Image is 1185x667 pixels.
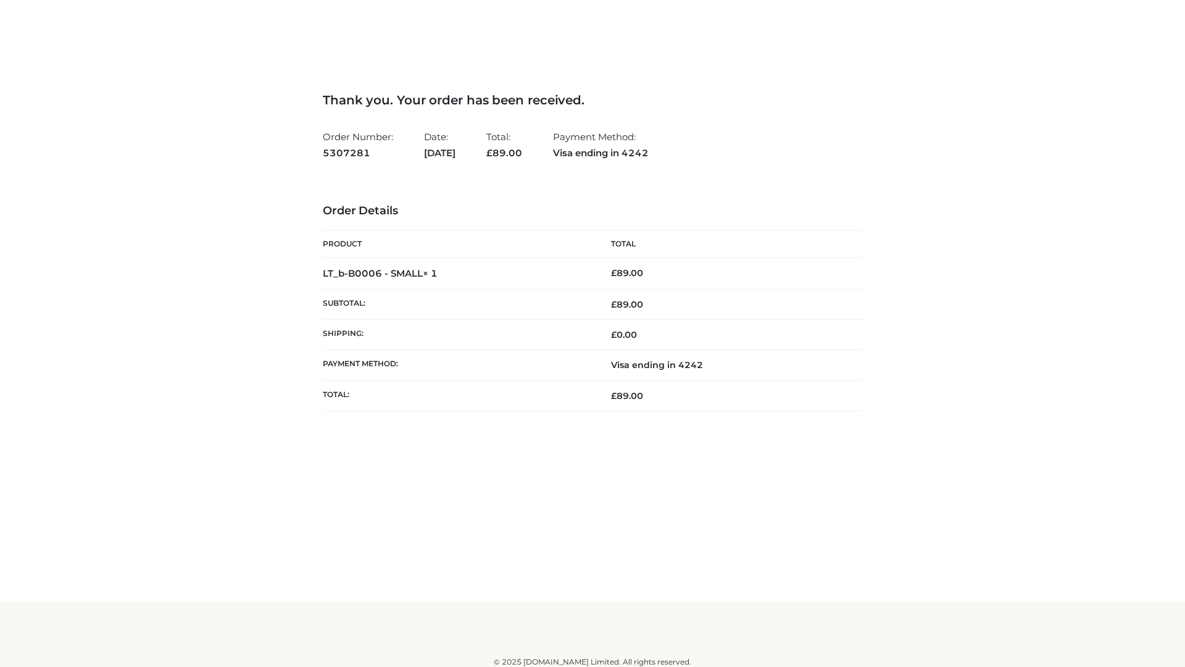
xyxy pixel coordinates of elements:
th: Shipping: [323,320,592,350]
li: Total: [486,126,522,164]
li: Payment Method: [553,126,649,164]
th: Total [592,230,862,258]
th: Subtotal: [323,289,592,319]
strong: LT_b-B0006 - SMALL [323,267,438,279]
strong: × 1 [423,267,438,279]
strong: [DATE] [424,145,455,161]
span: £ [611,390,617,401]
strong: 5307281 [323,145,393,161]
h3: Order Details [323,204,862,218]
bdi: 89.00 [611,267,643,279]
li: Order Number: [323,126,393,164]
h3: Thank you. Your order has been received. [323,93,862,107]
span: £ [611,267,617,279]
th: Total: [323,380,592,411]
strong: Visa ending in 4242 [553,145,649,161]
span: 89.00 [486,147,522,159]
bdi: 0.00 [611,329,637,340]
span: £ [611,329,617,340]
li: Date: [424,126,455,164]
th: Payment method: [323,350,592,380]
td: Visa ending in 4242 [592,350,862,380]
span: £ [611,299,617,310]
th: Product [323,230,592,258]
span: 89.00 [611,390,643,401]
span: 89.00 [611,299,643,310]
span: £ [486,147,493,159]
